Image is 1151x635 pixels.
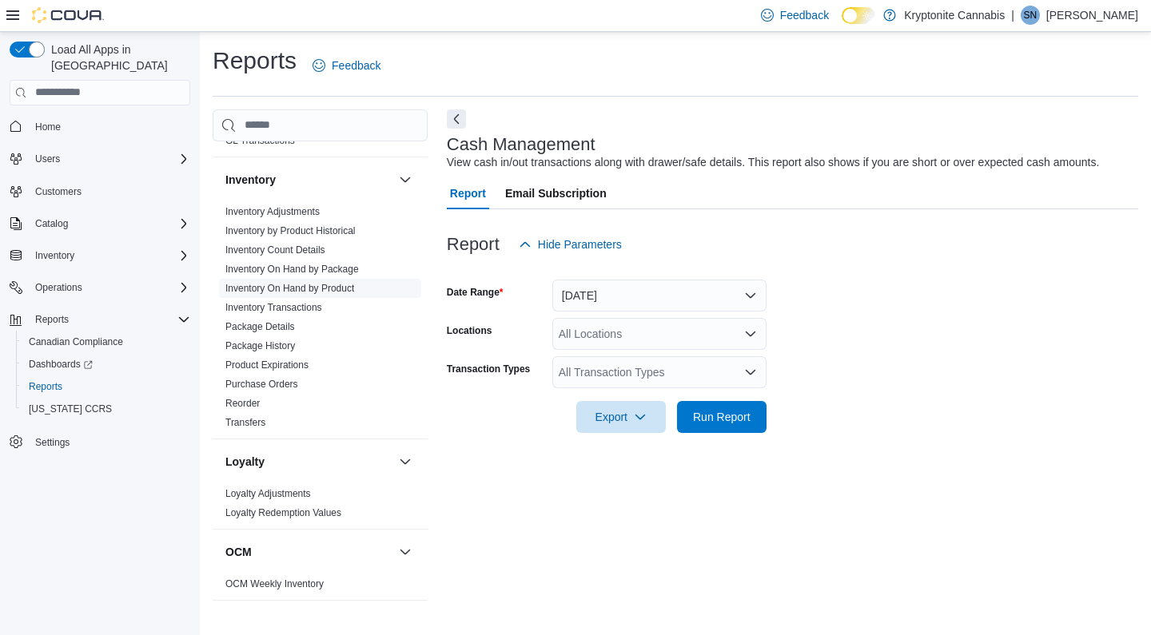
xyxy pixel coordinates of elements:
[225,244,325,256] a: Inventory Count Details
[225,172,276,188] h3: Inventory
[225,507,341,518] a: Loyalty Redemption Values
[3,244,197,267] button: Inventory
[576,401,666,433] button: Export
[29,335,123,348] span: Canadian Compliance
[677,401,767,433] button: Run Report
[35,281,82,294] span: Operations
[780,7,829,23] span: Feedback
[213,574,428,600] div: OCM
[29,181,190,201] span: Customers
[225,340,295,351] a: Package History
[3,308,197,331] button: Reports
[332,58,380,73] span: Feedback
[225,615,392,631] button: Pricing
[225,302,322,313] a: Inventory Transactions
[447,363,530,375] label: Transaction Types
[225,135,295,146] a: GL Transactions
[225,454,392,470] button: Loyalty
[45,42,190,73] span: Load All Apps in [GEOGRAPHIC_DATA]
[225,417,265,428] a: Transfers
[29,278,190,297] span: Operations
[1011,6,1014,25] p: |
[904,6,1005,25] p: Kryptonite Cannabis
[22,399,190,419] span: Washington CCRS
[213,202,428,439] div: Inventory
[505,177,607,209] span: Email Subscription
[35,185,82,198] span: Customers
[447,135,595,154] h3: Cash Management
[225,454,265,470] h3: Loyalty
[29,278,89,297] button: Operations
[29,433,76,452] a: Settings
[450,177,486,209] span: Report
[35,121,61,133] span: Home
[29,149,66,169] button: Users
[693,409,751,425] span: Run Report
[1021,6,1040,25] div: Suki Nilsan
[22,332,129,351] a: Canadian Compliance
[29,117,67,137] a: Home
[225,225,356,236] a: Inventory by Product Historical
[29,246,81,265] button: Inventory
[29,310,190,329] span: Reports
[447,235,500,254] h3: Report
[3,148,197,170] button: Users
[3,276,197,299] button: Operations
[35,153,60,165] span: Users
[1046,6,1138,25] p: [PERSON_NAME]
[29,310,75,329] button: Reports
[447,286,504,299] label: Date Range
[225,398,260,409] a: Reorder
[29,358,93,371] span: Dashboards
[744,327,757,340] button: Open list of options
[3,115,197,138] button: Home
[22,332,190,351] span: Canadian Compliance
[225,264,359,275] a: Inventory On Hand by Package
[35,217,68,230] span: Catalog
[225,578,324,589] a: OCM Weekly Inventory
[1024,6,1037,25] span: SN
[225,379,298,390] a: Purchase Orders
[213,484,428,529] div: Loyalty
[396,170,415,189] button: Inventory
[29,403,112,415] span: [US_STATE] CCRS
[512,228,628,260] button: Hide Parameters
[447,154,1100,171] div: View cash in/out transactions along with drawer/safe details. This report also shows if you are s...
[10,109,190,495] nav: Complex example
[396,613,415,633] button: Pricing
[447,324,492,337] label: Locations
[35,249,74,262] span: Inventory
[744,366,757,379] button: Open list of options
[22,377,190,396] span: Reports
[538,236,622,252] span: Hide Parameters
[22,377,69,396] a: Reports
[35,436,70,449] span: Settings
[396,452,415,471] button: Loyalty
[225,544,392,560] button: OCM
[3,212,197,235] button: Catalog
[22,355,99,374] a: Dashboards
[29,149,190,169] span: Users
[16,353,197,375] a: Dashboards
[29,182,88,201] a: Customers
[225,206,320,217] a: Inventory Adjustments
[225,544,252,560] h3: OCM
[32,7,104,23] img: Cova
[225,172,392,188] button: Inventory
[29,214,190,233] span: Catalog
[22,355,190,374] span: Dashboards
[842,7,875,24] input: Dark Mode
[213,45,297,77] h1: Reports
[225,283,354,294] a: Inventory On Hand by Product
[29,214,74,233] button: Catalog
[396,542,415,562] button: OCM
[586,401,656,433] span: Export
[29,117,190,137] span: Home
[225,615,263,631] h3: Pricing
[3,430,197,453] button: Settings
[22,399,118,419] a: [US_STATE] CCRS
[3,180,197,203] button: Customers
[29,431,190,451] span: Settings
[225,488,311,499] a: Loyalty Adjustments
